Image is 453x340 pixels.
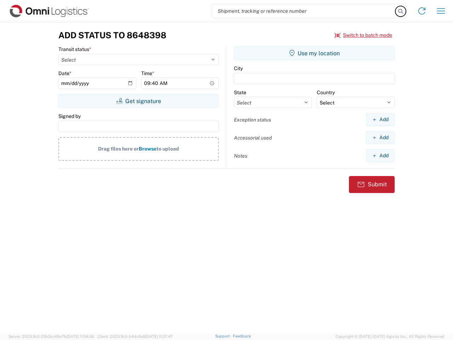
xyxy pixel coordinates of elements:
[366,113,395,126] button: Add
[349,176,395,193] button: Submit
[234,135,272,141] label: Accessorial used
[366,131,395,144] button: Add
[58,94,219,108] button: Get signature
[215,334,233,338] a: Support
[58,46,91,52] label: Transit status
[141,70,154,76] label: Time
[8,334,94,339] span: Server: 2025.16.0-21b0bc45e7b
[58,70,71,76] label: Date
[233,334,251,338] a: Feedback
[58,113,81,119] label: Signed by
[212,4,396,18] input: Shipment, tracking or reference number
[139,146,156,152] span: Browse
[58,30,166,40] h3: Add Status to 8648398
[67,334,94,339] span: [DATE] 11:54:36
[234,117,271,123] label: Exception status
[234,89,246,96] label: State
[98,146,139,152] span: Drag files here or
[234,153,247,159] label: Notes
[317,89,335,96] label: Country
[156,146,179,152] span: to upload
[334,29,392,41] button: Switch to batch mode
[234,65,243,72] label: City
[336,333,445,340] span: Copyright © [DATE]-[DATE] Agistix Inc., All Rights Reserved
[366,149,395,162] button: Add
[234,46,395,60] button: Use my location
[145,334,173,339] span: [DATE] 11:37:47
[97,334,173,339] span: Client: 2025.16.0-b4dc8a9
